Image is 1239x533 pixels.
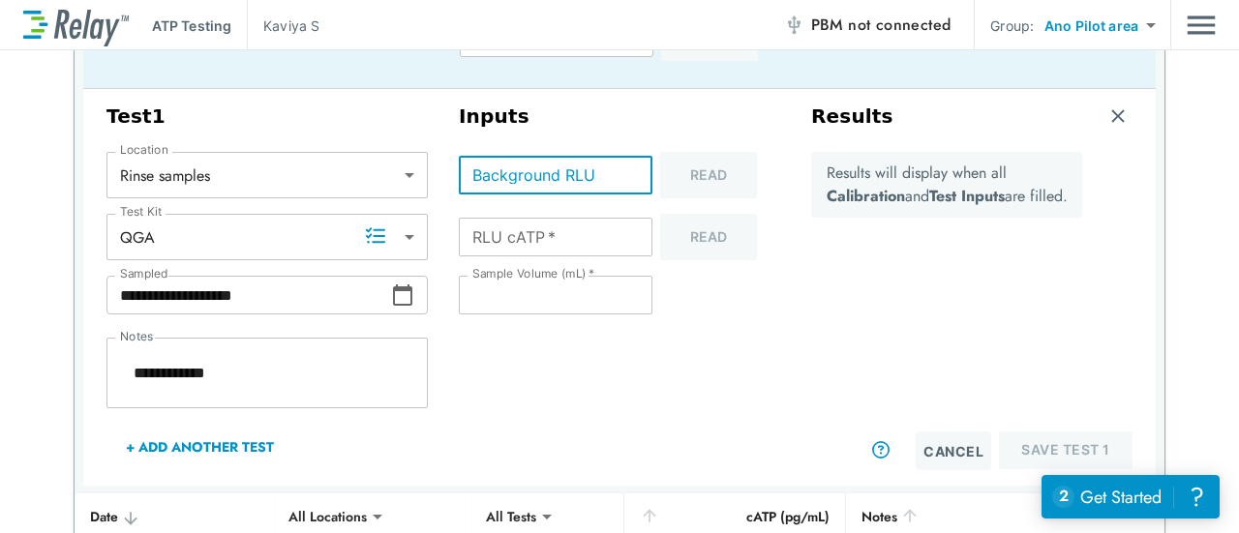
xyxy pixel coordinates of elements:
[120,205,163,219] label: Test Kit
[1187,7,1216,44] button: Main menu
[263,15,319,36] p: Kaviya S
[811,104,893,129] h3: Results
[861,505,1080,528] div: Notes
[106,218,428,256] div: QGA
[23,5,129,46] img: LuminUltra Relay
[120,267,168,281] label: Sampled
[120,143,168,157] label: Location
[459,104,780,129] h3: Inputs
[1042,475,1220,518] iframe: Resource center
[848,14,951,36] span: not connected
[929,185,1005,207] b: Test Inputs
[916,431,991,470] button: Cancel
[106,104,428,129] h3: Test 1
[827,162,1068,208] p: Results will display when all and are filled.
[120,330,153,343] label: Notes
[640,505,830,528] div: cATP (pg/mL)
[152,15,231,36] p: ATP Testing
[776,6,959,44] button: PBM not connected
[106,424,293,470] button: + Add Another Test
[811,12,952,39] span: PBM
[106,276,391,314] input: Choose date, selected date is Sep 26, 2025
[990,15,1034,36] p: Group:
[784,15,803,35] img: Offline Icon
[1187,7,1216,44] img: Drawer Icon
[1108,106,1128,126] img: Remove
[827,185,905,207] b: Calibration
[472,267,594,281] label: Sample Volume (mL)
[106,156,428,194] div: Rinse samples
